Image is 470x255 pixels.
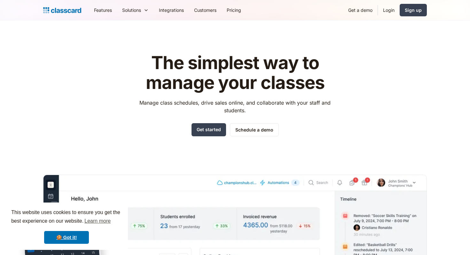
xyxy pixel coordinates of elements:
[405,7,422,13] div: Sign up
[44,231,89,244] a: dismiss cookie message
[192,123,226,136] a: Get started
[83,216,112,226] a: learn more about cookies
[11,209,122,226] span: This website uses cookies to ensure you get the best experience on our website.
[222,3,246,17] a: Pricing
[400,4,427,16] a: Sign up
[378,3,400,17] a: Login
[343,3,378,17] a: Get a demo
[154,3,189,17] a: Integrations
[117,3,154,17] div: Solutions
[189,3,222,17] a: Customers
[122,7,141,13] div: Solutions
[230,123,279,136] a: Schedule a demo
[134,53,337,92] h1: The simplest way to manage your classes
[5,203,128,250] div: cookieconsent
[134,99,337,114] p: Manage class schedules, drive sales online, and collaborate with your staff and students.
[89,3,117,17] a: Features
[43,6,81,15] a: Logo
